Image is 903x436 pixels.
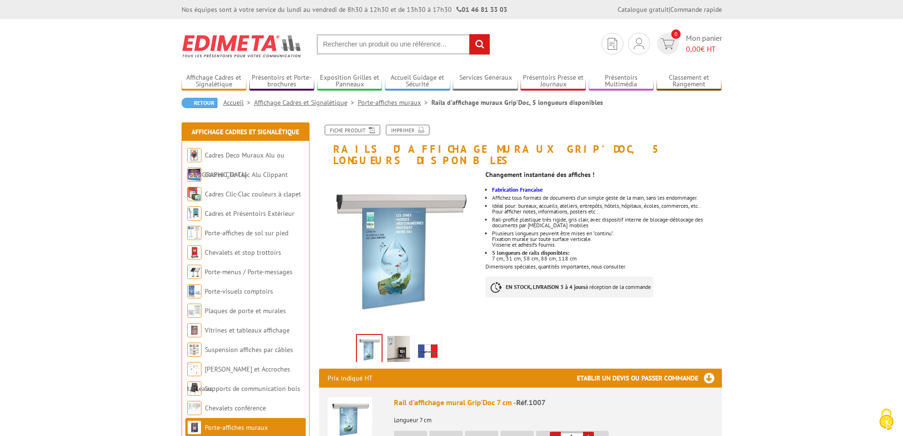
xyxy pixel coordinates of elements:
[187,265,201,279] img: Porte-menus / Porte-messages
[492,195,721,201] li: Affichez tous formats de documents d'un simple geste de la main, sans les endommager.
[618,5,722,14] div: |
[187,323,201,337] img: Vitrines et tableaux affichage
[492,236,721,242] p: Fixation murale sur toute surface verticale.
[328,369,373,388] p: Prix indiqué HT
[618,5,669,14] a: Catalogue gratuit
[182,5,507,14] div: Nos équipes sont à votre service du lundi au vendredi de 8h30 à 12h30 et de 13h30 à 17h30
[187,206,201,221] img: Cadres et Présentoirs Extérieur
[187,148,201,162] img: Cadres Deco Muraux Alu ou Bois
[187,420,201,435] img: Porte-affiches muraux
[205,287,273,296] a: Porte-visuels comptoirs
[385,74,450,89] a: Accueil Guidage et Sécurité
[312,125,729,166] h1: Rails d'affichage muraux Grip'Doc, 5 longueurs disponibles
[319,171,479,331] img: rail_affichage_mural_grip_documents_7cm_1007_1.jpg
[317,34,490,55] input: Rechercher un produit ou une référence...
[317,74,383,89] a: Exposition Grilles et Panneaux
[686,44,701,54] span: 0,00
[492,231,721,236] p: Plusieurs longueurs peuvent être mises en "continu".
[358,98,431,107] a: Porte-affiches muraux
[469,34,490,55] input: rechercher
[417,336,439,365] img: edimeta_produit_fabrique_en_france.jpg
[634,38,644,49] img: devis rapide
[187,284,201,298] img: Porte-visuels comptoirs
[506,283,585,290] strong: EN STOCK, LIVRAISON 3 à 4 jours
[492,231,721,248] li: Visserie et adhésifs fournis.
[394,397,713,408] div: Rail d'affichage mural Grip'Doc 7 cm -
[325,125,380,135] a: Fiche produit
[589,74,654,89] a: Présentoirs Multimédia
[577,369,722,388] h3: Etablir un devis ou passer commande
[485,166,729,307] div: Dimensions spéciales, quantités importantes, nous consulter.
[870,404,903,436] button: Cookies (fenêtre modale)
[492,249,569,256] strong: 5 longueurs de rails disponibles:
[187,151,284,179] a: Cadres Deco Muraux Alu ou [GEOGRAPHIC_DATA]
[456,5,507,14] strong: 01 46 81 33 03
[357,335,382,364] img: rail_affichage_mural_grip_documents_7cm_1007_1.jpg
[187,401,201,415] img: Chevalets conférence
[670,5,722,14] a: Commande rapide
[608,38,617,50] img: devis rapide
[205,326,290,334] a: Vitrines et tableaux affichage
[187,226,201,240] img: Porte-affiches de sol sur pied
[205,229,288,237] a: Porte-affiches de sol sur pied
[205,404,266,412] a: Chevalets conférence
[187,245,201,260] img: Chevalets et stop trottoirs
[875,408,898,431] img: Cookies (fenêtre modale)
[249,74,315,89] a: Présentoirs et Porte-brochures
[254,98,358,107] a: Affichage Cadres et Signalétique
[686,33,722,55] span: Mon panier
[205,209,294,218] a: Cadres et Présentoirs Extérieur
[205,268,292,276] a: Porte-menus / Porte-messages
[492,203,721,214] li: Idéal pour: bureaux, accueils, ateliers, entrepôts, hôtels, hôpitaux, écoles, commerces, etc.. Po...
[520,74,586,89] a: Présentoirs Presse et Journaux
[394,410,713,424] p: Longueur 7 cm
[187,187,201,201] img: Cadres Clic-Clac couleurs à clapet
[485,170,594,179] strong: Changement instantané des affiches !
[686,44,722,55] span: € HT
[182,28,302,64] img: Edimeta
[657,74,722,89] a: Classement et Rangement
[205,170,288,179] a: Cadres Clic-Clac Alu Clippant
[182,74,247,89] a: Affichage Cadres et Signalétique
[192,128,299,136] a: Affichage Cadres et Signalétique
[485,277,653,297] p: à réception de la commande
[431,98,603,107] li: Rails d'affichage muraux Grip'Doc, 5 longueurs disponibles
[187,362,201,376] img: Cimaises et Accroches tableaux
[182,98,218,108] a: Retour
[205,423,268,432] a: Porte-affiches muraux
[205,345,293,354] a: Suspension affiches par câbles
[655,33,722,55] a: devis rapide 0 Mon panier 0,00€ HT
[187,365,290,393] a: [PERSON_NAME] et Accroches tableaux
[205,248,281,257] a: Chevalets et stop trottoirs
[516,398,546,407] span: Réf.1007
[223,98,254,107] a: Accueil
[187,343,201,357] img: Suspension affiches par câbles
[386,125,429,135] a: Imprimer
[492,186,543,193] strong: Fabrication Francaise
[387,336,410,365] img: rail_affichage_mural_grip_documents_7cm_1007_2.jpg
[492,217,721,228] p: Rail-profilé plastique très rigide, gris clair, avec dispositif interne de blocage-déblocage des ...
[453,74,518,89] a: Services Généraux
[187,304,201,318] img: Plaques de porte et murales
[661,38,675,49] img: devis rapide
[205,190,301,198] a: Cadres Clic-Clac couleurs à clapet
[205,384,300,393] a: Supports de communication bois
[492,250,721,261] li: 7 cm, 31 cm, 58 cm, 88 cm, 118 cm
[205,306,286,315] a: Plaques de porte et murales
[671,29,681,39] span: 0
